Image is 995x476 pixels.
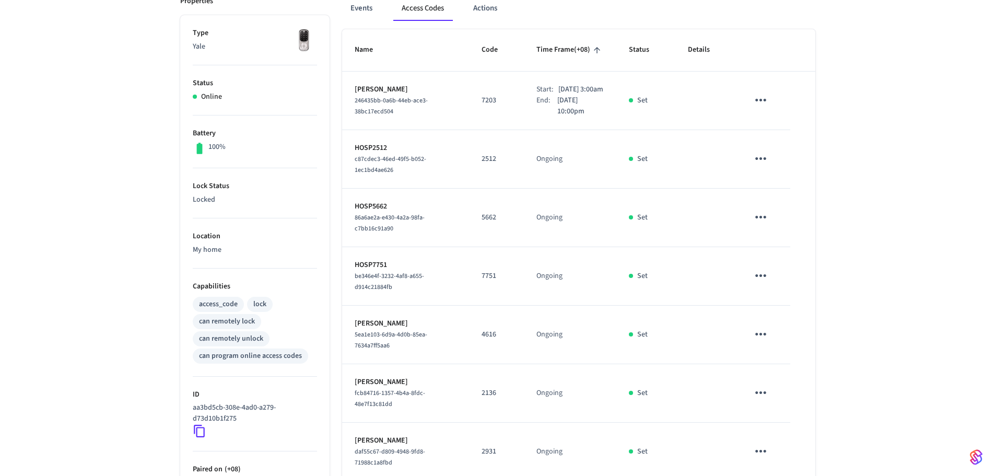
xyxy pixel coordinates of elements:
[482,42,511,58] span: Code
[193,464,317,475] p: Paired on
[970,449,982,466] img: SeamLogoGradient.69752ec5.svg
[355,377,456,388] p: [PERSON_NAME]
[355,155,426,175] span: c87cdec3-46ed-49f5-b052-1ec1bd4ae626
[291,28,317,54] img: Yale Assure Touchscreen Wifi Smart Lock, Satin Nickel, Front
[223,464,241,474] span: ( +08 )
[355,318,456,329] p: [PERSON_NAME]
[524,364,616,423] td: Ongoing
[688,42,723,58] span: Details
[482,212,511,223] p: 5662
[199,299,238,310] div: access_code
[193,181,317,192] p: Lock Status
[524,189,616,247] td: Ongoing
[558,84,603,95] p: [DATE] 3:00am
[193,28,317,39] p: Type
[524,247,616,306] td: Ongoing
[355,389,425,409] span: fcb84716-1357-4b4a-8fdc-48e7f13c81dd
[208,142,226,153] p: 100%
[637,212,648,223] p: Set
[193,128,317,139] p: Battery
[536,84,558,95] div: Start:
[201,91,222,102] p: Online
[637,388,648,399] p: Set
[355,42,387,58] span: Name
[557,95,604,117] p: [DATE] 10:00pm
[193,402,313,424] p: aa3bd5cb-308e-4ad0-a279-d73d10b1f275
[355,447,425,467] span: daf55c67-d809-4948-9fd8-71988c1a8fbd
[524,130,616,189] td: Ongoing
[193,281,317,292] p: Capabilities
[482,154,511,165] p: 2512
[637,446,648,457] p: Set
[355,330,427,350] span: 5ea1e103-6d9a-4d0b-85ea-7634a7ff5aa6
[482,446,511,457] p: 2931
[637,271,648,282] p: Set
[482,271,511,282] p: 7751
[536,42,604,58] span: Time Frame(+08)
[637,329,648,340] p: Set
[355,143,456,154] p: HOSP2512
[482,95,511,106] p: 7203
[193,245,317,256] p: My home
[355,213,425,233] span: 86a6ae2a-e430-4a2a-98fa-c7bb16c91a90
[193,194,317,205] p: Locked
[199,351,302,362] div: can program online access codes
[193,78,317,89] p: Status
[355,96,428,116] span: 246435bb-0a6b-44eb-ace3-38bc17ecd504
[355,435,456,446] p: [PERSON_NAME]
[193,41,317,52] p: Yale
[637,154,648,165] p: Set
[482,388,511,399] p: 2136
[629,42,663,58] span: Status
[253,299,266,310] div: lock
[524,306,616,364] td: Ongoing
[355,201,456,212] p: HOSP5662
[482,329,511,340] p: 4616
[199,316,255,327] div: can remotely lock
[193,231,317,242] p: Location
[536,95,557,117] div: End:
[355,84,456,95] p: [PERSON_NAME]
[355,272,424,292] span: be346e4f-3232-4af8-a655-d914c21884fb
[193,389,317,400] p: ID
[637,95,648,106] p: Set
[355,260,456,271] p: HOSP7751
[199,333,263,344] div: can remotely unlock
